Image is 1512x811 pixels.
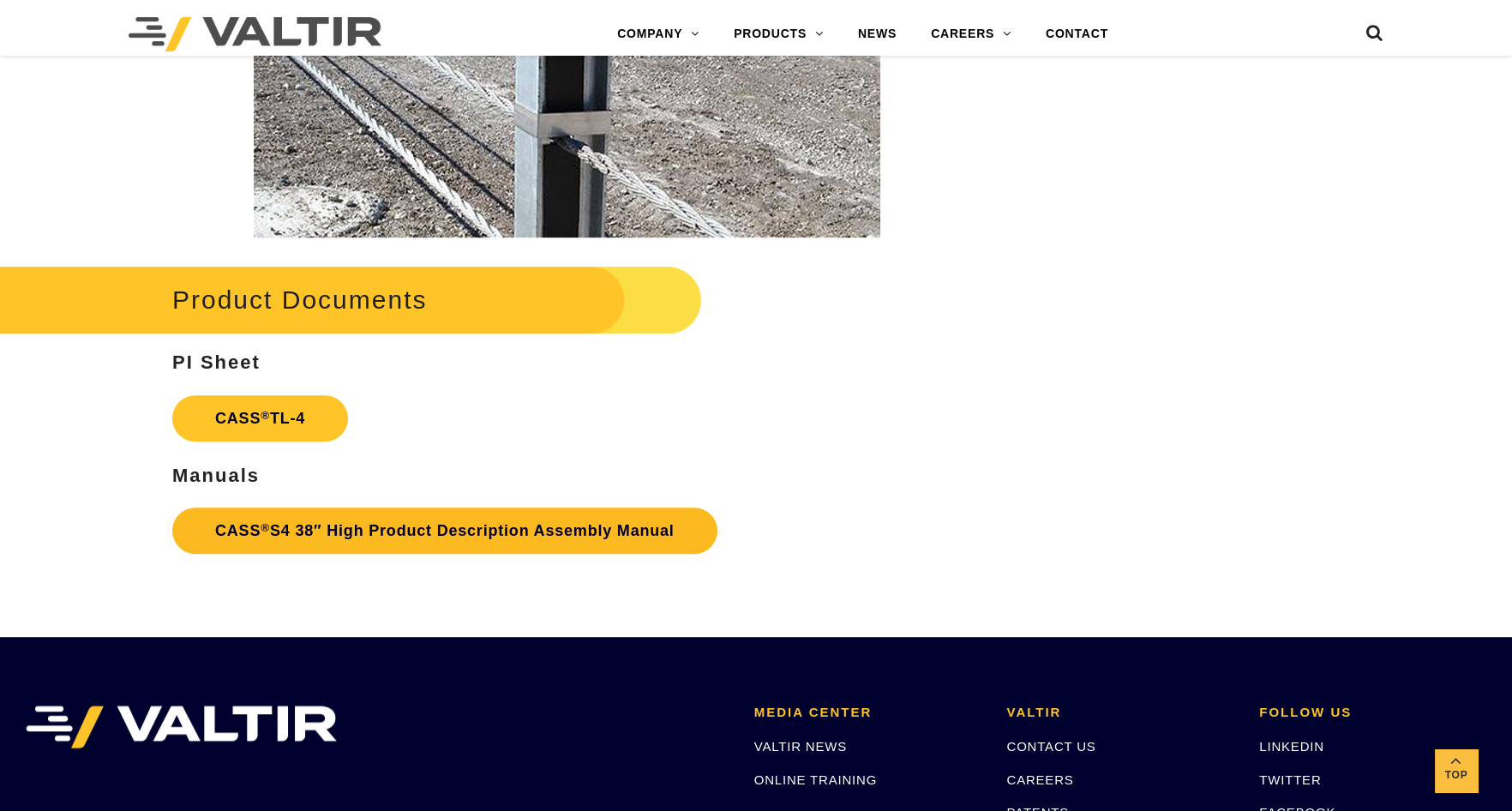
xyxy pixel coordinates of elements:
[1006,706,1233,720] h2: VALTIR
[1435,749,1478,792] a: Top
[1006,772,1073,787] a: CAREERS
[1435,766,1478,786] span: Top
[1259,739,1324,754] a: LINKEDIN
[172,351,261,373] strong: PI Sheet
[754,706,981,720] h2: MEDIA CENTER
[1029,17,1125,51] a: CONTACT
[1259,706,1486,720] h2: FOLLOW US
[261,521,270,534] sup: ®
[172,395,348,442] a: CASS®TL-4
[172,465,260,486] strong: Manuals
[754,772,877,787] a: ONLINE TRAINING
[1259,772,1321,787] a: TWITTER
[754,739,847,754] a: VALTIR NEWS
[717,17,841,51] a: PRODUCTS
[129,17,381,51] img: Valtir
[1006,739,1095,754] a: CONTACT US
[261,409,270,422] sup: ®
[914,17,1029,51] a: CAREERS
[841,17,914,51] a: NEWS
[26,706,337,748] img: VALTIR
[172,508,717,554] a: CASS®S4 38″ High Product Description Assembly Manual
[600,17,717,51] a: COMPANY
